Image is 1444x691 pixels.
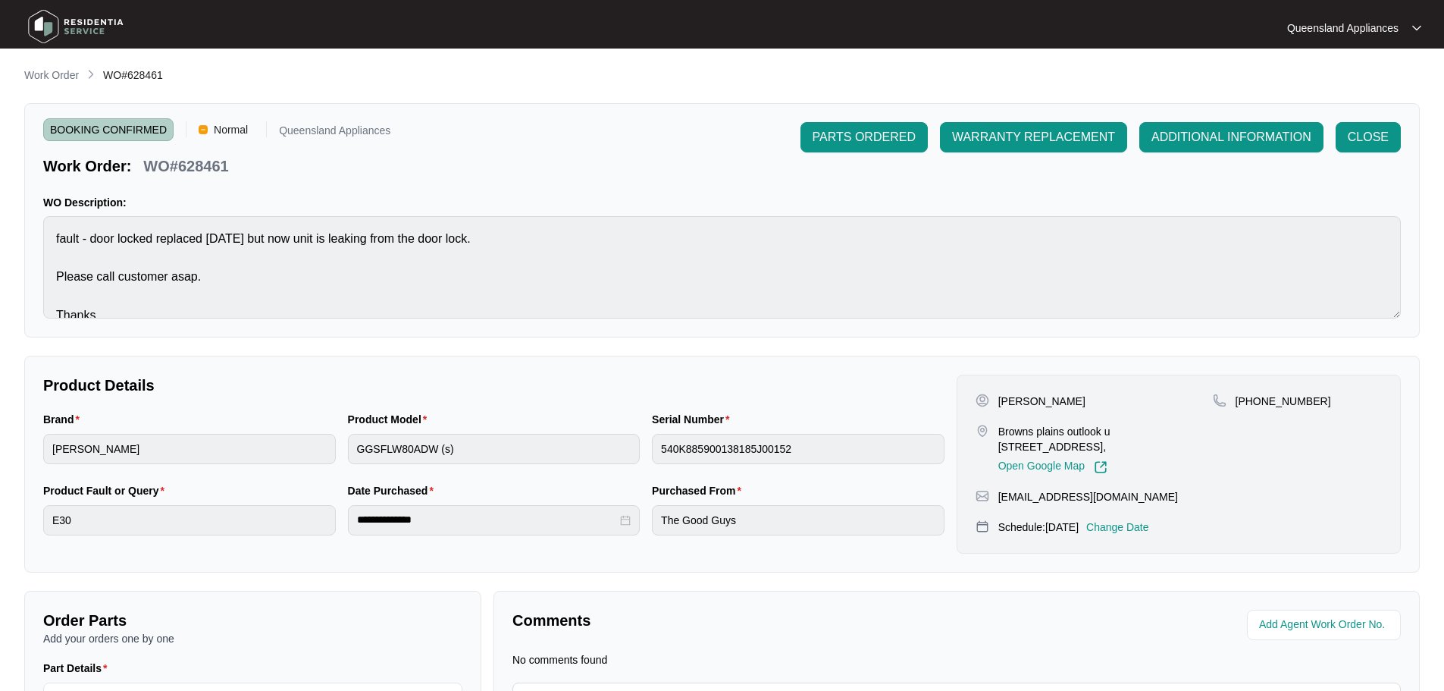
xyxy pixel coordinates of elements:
[998,489,1178,504] p: [EMAIL_ADDRESS][DOMAIN_NAME]
[1336,122,1401,152] button: CLOSE
[43,155,131,177] p: Work Order:
[43,631,462,646] p: Add your orders one by one
[813,128,916,146] span: PARTS ORDERED
[652,483,747,498] label: Purchased From
[652,434,944,464] input: Serial Number
[998,394,1085,409] p: [PERSON_NAME]
[512,652,607,667] p: No comments found
[1287,20,1399,36] p: Queensland Appliances
[279,125,390,141] p: Queensland Appliances
[43,216,1401,319] textarea: fault - door locked replaced [DATE] but now unit is leaking from the door lock. Please call custo...
[43,610,462,631] p: Order Parts
[43,118,174,141] span: BOOKING CONFIRMED
[1094,460,1107,474] img: Link-External
[208,118,254,141] span: Normal
[998,520,1079,535] p: Schedule: [DATE]
[940,122,1127,152] button: WARRANTY REPLACEMENT
[998,424,1213,454] p: Browns plains outlook u [STREET_ADDRESS],
[348,412,434,427] label: Product Model
[43,412,86,427] label: Brand
[1412,24,1421,32] img: dropdown arrow
[43,195,1401,210] p: WO Description:
[348,483,440,498] label: Date Purchased
[1213,394,1226,407] img: map-pin
[43,483,171,498] label: Product Fault or Query
[43,661,114,676] label: Part Details
[1259,616,1392,634] input: Add Agent Work Order No.
[103,69,163,81] span: WO#628461
[976,489,989,503] img: map-pin
[976,520,989,533] img: map-pin
[1151,128,1311,146] span: ADDITIONAL INFORMATION
[998,460,1107,474] a: Open Google Map
[357,512,618,528] input: Date Purchased
[43,434,336,464] input: Brand
[199,125,208,134] img: Vercel Logo
[652,505,944,536] input: Purchased From
[21,68,82,84] a: Work Order
[952,128,1115,146] span: WARRANTY REPLACEMENT
[1086,520,1149,535] p: Change Date
[85,68,97,80] img: chevron-right
[652,412,735,427] label: Serial Number
[43,505,336,536] input: Product Fault or Query
[512,610,946,631] p: Comments
[43,375,944,396] p: Product Details
[976,394,989,407] img: user-pin
[800,122,928,152] button: PARTS ORDERED
[348,434,641,464] input: Product Model
[24,68,79,83] p: Work Order
[1139,122,1323,152] button: ADDITIONAL INFORMATION
[23,4,129,49] img: residentia service logo
[143,155,228,177] p: WO#628461
[1236,394,1331,409] p: [PHONE_NUMBER]
[976,424,989,438] img: map-pin
[1348,128,1389,146] span: CLOSE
